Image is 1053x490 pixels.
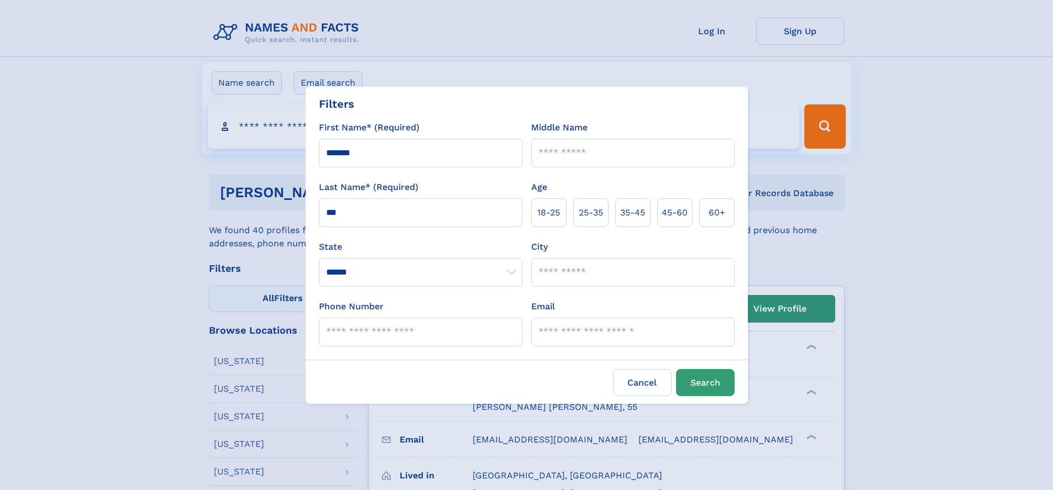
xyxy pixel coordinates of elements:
label: Cancel [613,369,672,396]
label: State [319,240,522,254]
label: First Name* (Required) [319,121,420,134]
span: 35‑45 [620,206,645,219]
label: Age [531,181,547,194]
label: Email [531,300,555,313]
label: Last Name* (Required) [319,181,418,194]
span: 45‑60 [662,206,688,219]
span: 60+ [709,206,725,219]
label: City [531,240,548,254]
button: Search [676,369,735,396]
label: Phone Number [319,300,384,313]
label: Middle Name [531,121,588,134]
span: 18‑25 [537,206,560,219]
span: 25‑35 [579,206,603,219]
div: Filters [319,96,354,112]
